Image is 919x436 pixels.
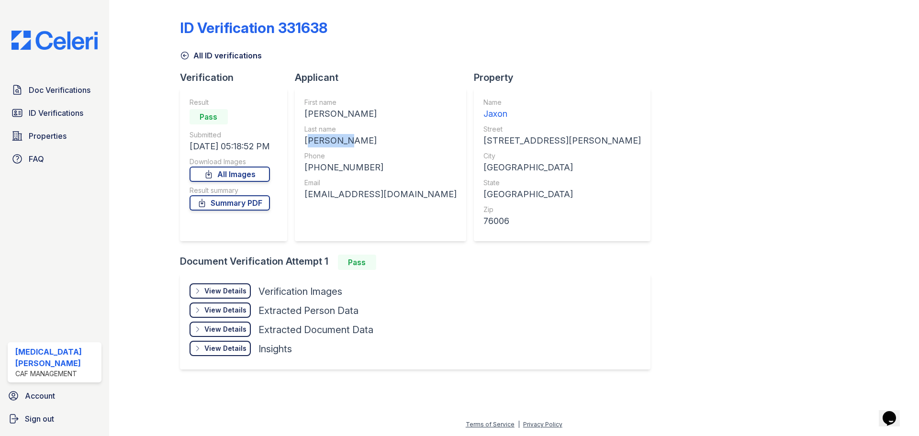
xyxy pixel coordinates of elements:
[483,107,641,121] div: Jaxon
[295,71,474,84] div: Applicant
[190,130,270,140] div: Submitted
[483,98,641,121] a: Name Jaxon
[204,305,247,315] div: View Details
[304,188,457,201] div: [EMAIL_ADDRESS][DOMAIN_NAME]
[29,130,67,142] span: Properties
[483,188,641,201] div: [GEOGRAPHIC_DATA]
[304,161,457,174] div: [PHONE_NUMBER]
[190,186,270,195] div: Result summary
[15,346,98,369] div: [MEDICAL_DATA][PERSON_NAME]
[29,153,44,165] span: FAQ
[190,167,270,182] a: All Images
[523,421,562,428] a: Privacy Policy
[180,255,658,270] div: Document Verification Attempt 1
[29,107,83,119] span: ID Verifications
[304,134,457,147] div: [PERSON_NAME]
[4,386,105,405] a: Account
[483,161,641,174] div: [GEOGRAPHIC_DATA]
[8,149,101,168] a: FAQ
[258,285,342,298] div: Verification Images
[190,98,270,107] div: Result
[204,344,247,353] div: View Details
[483,214,641,228] div: 76006
[15,369,98,379] div: CAF Management
[180,50,262,61] a: All ID verifications
[29,84,90,96] span: Doc Verifications
[304,178,457,188] div: Email
[8,80,101,100] a: Doc Verifications
[483,178,641,188] div: State
[4,409,105,428] a: Sign out
[338,255,376,270] div: Pass
[483,134,641,147] div: [STREET_ADDRESS][PERSON_NAME]
[483,151,641,161] div: City
[190,157,270,167] div: Download Images
[4,31,105,50] img: CE_Logo_Blue-a8612792a0a2168367f1c8372b55b34899dd931a85d93a1a3d3e32e68fde9ad4.png
[190,140,270,153] div: [DATE] 05:18:52 PM
[483,205,641,214] div: Zip
[304,151,457,161] div: Phone
[180,19,327,36] div: ID Verification 331638
[204,324,247,334] div: View Details
[483,124,641,134] div: Street
[258,342,292,356] div: Insights
[304,107,457,121] div: [PERSON_NAME]
[518,421,520,428] div: |
[304,124,457,134] div: Last name
[190,195,270,211] a: Summary PDF
[8,126,101,145] a: Properties
[25,390,55,402] span: Account
[304,98,457,107] div: First name
[474,71,658,84] div: Property
[483,98,641,107] div: Name
[258,323,373,336] div: Extracted Document Data
[8,103,101,123] a: ID Verifications
[258,304,359,317] div: Extracted Person Data
[879,398,909,426] iframe: chat widget
[180,71,295,84] div: Verification
[190,109,228,124] div: Pass
[466,421,515,428] a: Terms of Service
[204,286,247,296] div: View Details
[25,413,54,425] span: Sign out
